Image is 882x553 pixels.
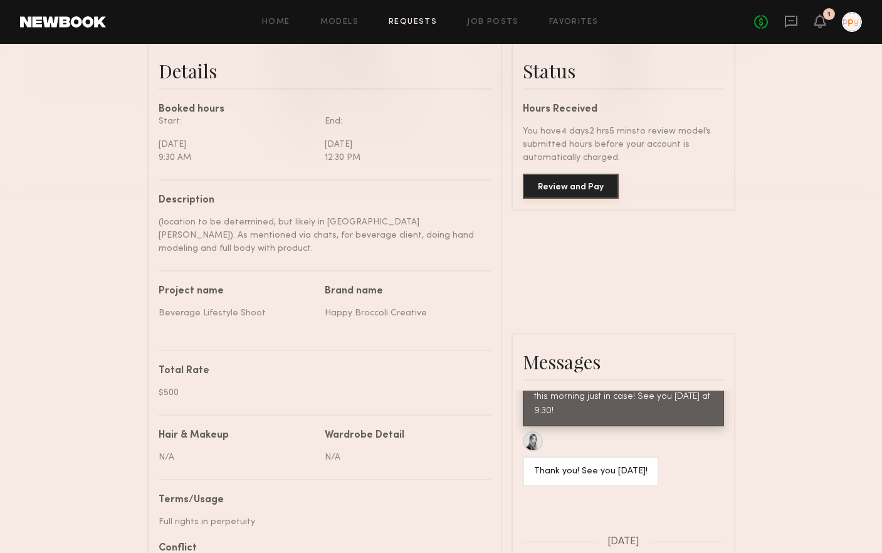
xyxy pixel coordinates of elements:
[159,58,491,83] div: Details
[607,537,639,547] span: [DATE]
[159,115,315,128] div: Start:
[325,287,481,297] div: Brand name
[534,465,648,479] div: Thank you! See you [DATE]!
[159,151,315,164] div: 9:30 AM
[523,58,724,83] div: Status
[325,151,481,164] div: 12:30 PM
[325,115,481,128] div: End:
[159,515,481,529] div: Full rights in perpetuity
[523,174,619,199] button: Review and Pay
[549,18,599,26] a: Favorites
[159,138,315,151] div: [DATE]
[159,495,481,505] div: Terms/Usage
[467,18,519,26] a: Job Posts
[159,431,229,441] div: Hair & Makeup
[523,105,724,115] div: Hours Received
[523,349,724,374] div: Messages
[320,18,359,26] a: Models
[325,307,481,320] div: Happy Broccoli Creative
[534,361,713,419] div: Perfect thank you! And no worries, I grabbed a few clothing options for you this morning just in ...
[159,287,315,297] div: Project name
[159,196,481,206] div: Description
[262,18,290,26] a: Home
[523,125,724,164] div: You have 4 days 2 hrs 5 mins to review model’s submitted hours before your account is automatical...
[827,11,831,18] div: 1
[325,138,481,151] div: [DATE]
[325,451,481,464] div: N/A
[389,18,437,26] a: Requests
[325,431,404,441] div: Wardrobe Detail
[159,366,481,376] div: Total Rate
[159,451,315,464] div: N/A
[159,307,315,320] div: Beverage Lifestyle Shoot
[159,386,481,399] div: $500
[159,216,481,255] div: (location to be determined, but likely in [GEOGRAPHIC_DATA][PERSON_NAME]). As mentioned via chats...
[159,105,491,115] div: Booked hours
